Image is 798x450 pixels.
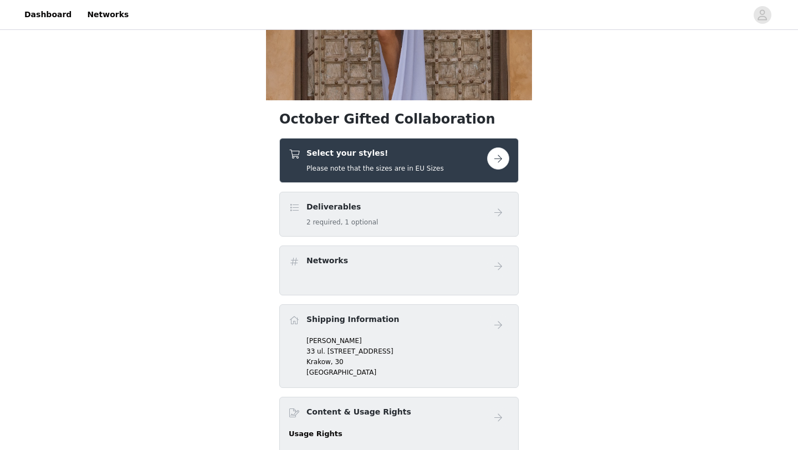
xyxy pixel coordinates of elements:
div: Select your styles! [279,138,519,183]
div: Networks [279,246,519,295]
h4: Select your styles! [306,147,444,159]
h4: Shipping Information [306,314,399,325]
h5: Please note that the sizes are in EU Sizes [306,163,444,173]
p: [GEOGRAPHIC_DATA] [306,367,509,377]
strong: Usage Rights [289,429,342,438]
h4: Deliverables [306,201,378,213]
span: 30 [335,358,343,366]
p: [PERSON_NAME] [306,336,509,346]
div: Shipping Information [279,304,519,388]
div: avatar [757,6,768,24]
div: Deliverables [279,192,519,237]
h4: Content & Usage Rights [306,406,411,418]
span: Krakow, [306,358,333,366]
h5: 2 required, 1 optional [306,217,378,227]
a: Dashboard [18,2,78,27]
h1: October Gifted Collaboration [279,109,519,129]
a: Networks [80,2,135,27]
p: 33 ul. [STREET_ADDRESS] [306,346,509,356]
h4: Networks [306,255,348,267]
